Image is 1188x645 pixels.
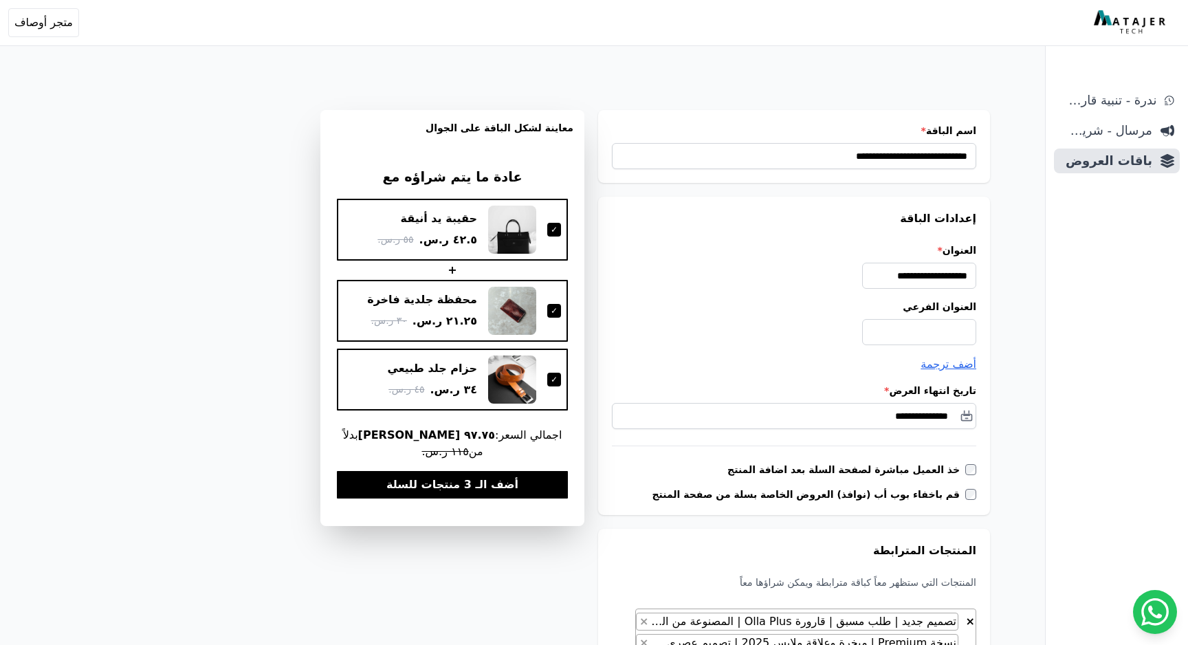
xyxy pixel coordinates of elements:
span: ٤٢.٥ ر.س. [419,232,477,248]
span: ٣٤ ر.س. [430,382,477,398]
li: تصميم جديد | طلب مسبق | قارورة Olla Plus | المصنوعة من الطين القلوي الغني بالمعادن [636,613,958,631]
button: قم بإزالة كل العناصر [965,613,976,626]
label: خذ العميل مباشرة لصفحة السلة بعد اضافة المنتج [727,463,965,477]
button: Remove item [637,613,651,630]
span: اجمالي السعر: بدلاً من [337,427,568,460]
span: أضف ترجمة [921,358,976,371]
div: حزام جلد طبيعي [388,361,478,376]
span: ٤٥ ر.س. [388,382,424,397]
span: أضف الـ 3 منتجات للسلة [386,477,518,493]
label: العنوان الفرعي [612,300,976,314]
span: باقات العروض [1059,151,1152,171]
button: أضف الـ 3 منتجات للسلة [337,471,568,499]
img: محفظة جلدية فاخرة [488,287,536,335]
label: قم باخفاء بوب أب (نوافذ) العروض الخاصة بسلة من صفحة المنتج [652,488,965,501]
span: ٥٥ ر.س. [377,232,413,247]
span: مرسال - شريط دعاية [1059,121,1152,140]
span: تصميم جديد | طلب مسبق | قارورة Olla Plus | المصنوعة من الطين القلوي الغني بالمعادن [536,615,958,628]
span: ٣٠ ر.س. [371,314,407,328]
img: MatajerTech Logo [1094,10,1169,35]
b: ٩٧.٧٥ [PERSON_NAME] [358,428,495,441]
label: تاريخ انتهاء العرض [612,384,976,397]
span: ندرة - تنبية قارب علي النفاذ [1059,91,1156,110]
h3: المنتجات المترابطة [612,543,976,559]
div: حقيبة يد أنيقة [401,211,477,226]
img: حقيبة يد أنيقة [488,206,536,254]
img: حزام جلد طبيعي [488,356,536,404]
h3: إعدادات الباقة [612,210,976,227]
span: ٢١.٢٥ ر.س. [412,313,477,329]
button: متجر أوصاف [8,8,79,37]
label: اسم الباقة [612,124,976,138]
label: العنوان [612,243,976,257]
h3: معاينة لشكل الباقة على الجوال [331,121,573,151]
p: المنتجات التي ستظهر معاً كباقة مترابطة ويمكن شراؤها معاً [612,576,976,589]
span: × [966,615,975,628]
s: ١١٥ ر.س. [421,445,468,458]
div: محفظة جلدية فاخرة [367,292,477,307]
div: + [337,262,568,278]
span: متجر أوصاف [14,14,73,31]
span: × [639,615,648,628]
button: أضف ترجمة [921,356,976,373]
h3: عادة ما يتم شراؤه مع [337,168,568,188]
